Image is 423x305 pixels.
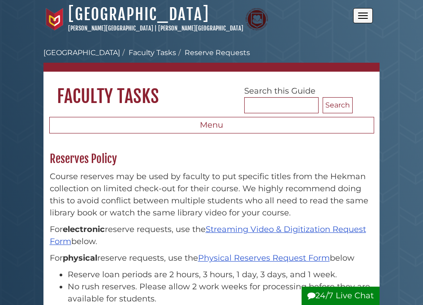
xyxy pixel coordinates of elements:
a: [PERSON_NAME][GEOGRAPHIC_DATA] [158,25,243,32]
a: [PERSON_NAME][GEOGRAPHIC_DATA] [68,25,153,32]
h2: Reserves Policy [45,152,378,166]
span: | [155,25,157,32]
a: [GEOGRAPHIC_DATA] [68,4,209,24]
a: Physical Reserves Request Form [198,253,330,263]
p: For reserve requests, use the below [50,252,374,264]
li: No rush reserves. Please allow 2 work weeks for processing before they are available for students. [68,281,374,305]
a: [GEOGRAPHIC_DATA] [43,48,120,57]
li: Reserve loan periods are 2 hours, 3 hours, 1 day, 3 days, and 1 week. [68,269,374,281]
button: Menu [49,117,374,134]
p: Course reserves may be used by faculty to put specific titles from the Hekman collection on limit... [50,171,374,219]
nav: breadcrumb [43,47,380,72]
img: Calvin Theological Seminary [246,8,268,30]
button: 24/7 Live Chat [302,287,380,305]
img: Calvin University [43,8,66,30]
a: Streaming Video & Digitization Request Form [50,224,366,246]
li: Reserve Requests [176,47,250,58]
strong: electronic [63,224,105,234]
h1: Faculty Tasks [43,72,380,107]
strong: physical [63,253,97,263]
a: Faculty Tasks [129,48,176,57]
p: For reserve requests, use the below. [50,223,374,248]
button: Open the menu [353,8,373,23]
button: Search [323,97,353,113]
